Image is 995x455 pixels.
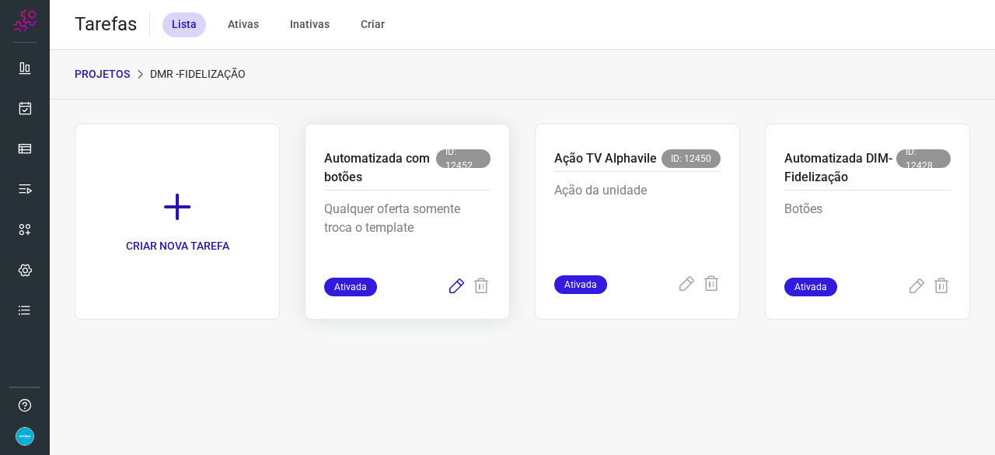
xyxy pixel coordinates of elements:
img: Logo [13,9,37,33]
span: Ativada [324,278,377,296]
p: Ação TV Alphavile [554,149,657,168]
img: 4352b08165ebb499c4ac5b335522ff74.png [16,427,34,446]
h2: Tarefas [75,13,137,36]
div: Lista [162,12,206,37]
a: CRIAR NOVA TAREFA [75,124,280,320]
span: Ativada [554,275,607,294]
p: Automatizada com botões [324,149,436,187]
p: CRIAR NOVA TAREFA [126,238,229,254]
p: Automatizada DIM- Fidelização [784,149,896,187]
p: Botões [784,200,951,278]
p: DMR -Fidelização [150,66,246,82]
span: ID: 12452 [436,149,491,168]
div: Criar [351,12,394,37]
div: Ativas [218,12,268,37]
span: Ativada [784,278,837,296]
p: Ação da unidade [554,181,721,259]
p: Qualquer oferta somente troca o template [324,200,491,278]
p: PROJETOS [75,66,130,82]
div: Inativas [281,12,339,37]
span: ID: 12450 [662,149,721,168]
span: ID: 12428 [896,149,951,168]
